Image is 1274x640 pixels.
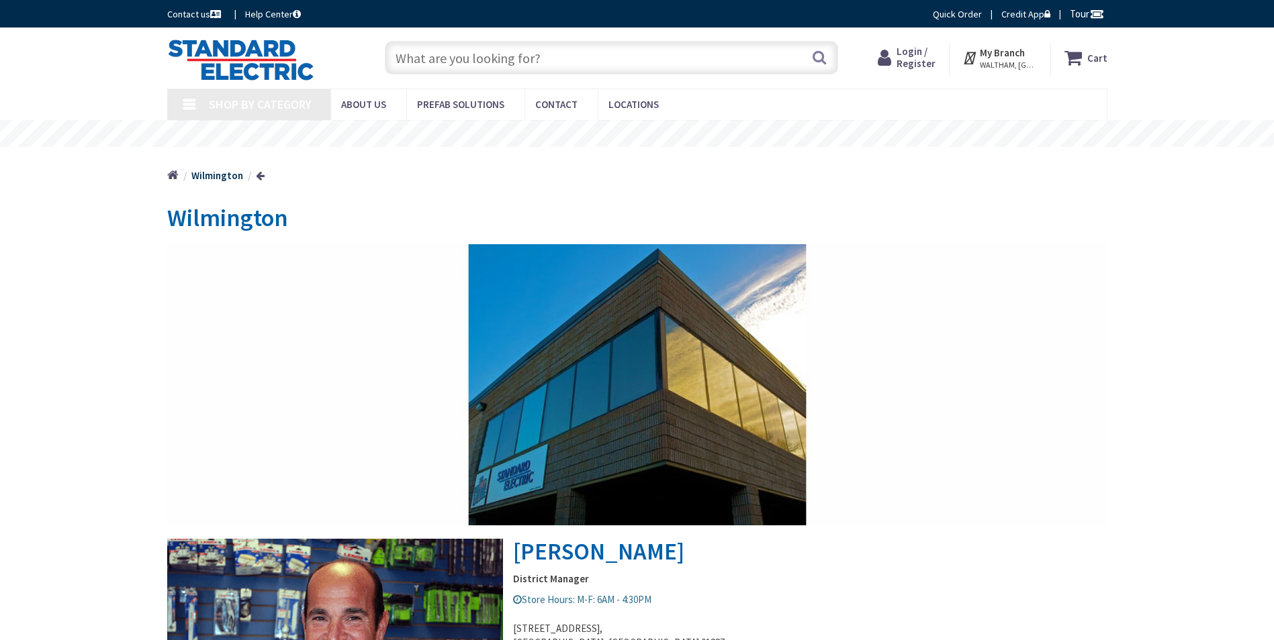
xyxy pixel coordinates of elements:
rs-layer: Coronavirus: Our Commitment to Our Employees and Customers [426,127,851,142]
a: Help Center [245,7,301,21]
span: Contact [535,98,578,111]
span: Store Hours: M-F: 6AM - 4:30PM [513,593,651,606]
a: Credit App [1001,7,1050,21]
a: Login / Register [878,46,936,70]
strong: My Branch [980,46,1025,59]
a: Quick Order [933,7,982,21]
span: Login / Register [897,45,936,70]
span: About Us [341,98,386,111]
h2: [PERSON_NAME] [167,244,1107,564]
span: Wilmington [167,203,288,233]
img: wilmington-building1170x350_1.jpg [167,244,1107,525]
img: Standard Electric [167,39,314,81]
span: Shop By Category [209,97,312,112]
strong: Wilmington [191,169,243,182]
input: What are you looking for? [385,41,838,74]
span: WALTHAM, [GEOGRAPHIC_DATA] [980,60,1037,70]
strong: District Manager [167,572,1107,586]
a: Cart [1064,46,1107,70]
strong: Cart [1087,46,1107,70]
span: Locations [608,98,659,111]
a: Contact us [167,7,224,21]
span: Tour [1070,7,1104,20]
div: My Branch WALTHAM, [GEOGRAPHIC_DATA] [962,46,1037,70]
span: Prefab Solutions [417,98,504,111]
